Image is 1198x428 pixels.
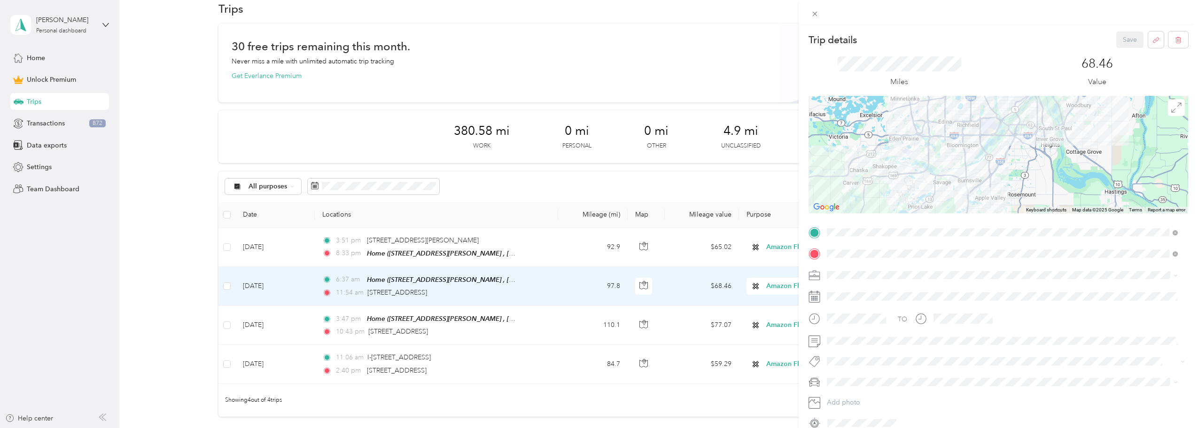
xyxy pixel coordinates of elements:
img: Google [811,201,842,213]
button: Keyboard shortcuts [1026,207,1066,213]
div: TO [898,314,907,324]
a: Report a map error [1148,207,1185,212]
a: Terms (opens in new tab) [1129,207,1142,212]
p: Value [1088,76,1106,88]
p: Trip details [809,33,857,47]
a: Open this area in Google Maps (opens a new window) [811,201,842,213]
span: Map data ©2025 Google [1072,207,1123,212]
p: Miles [890,76,908,88]
p: 68.46 [1081,56,1113,71]
button: Add photo [824,396,1188,409]
iframe: Everlance-gr Chat Button Frame [1145,375,1198,428]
